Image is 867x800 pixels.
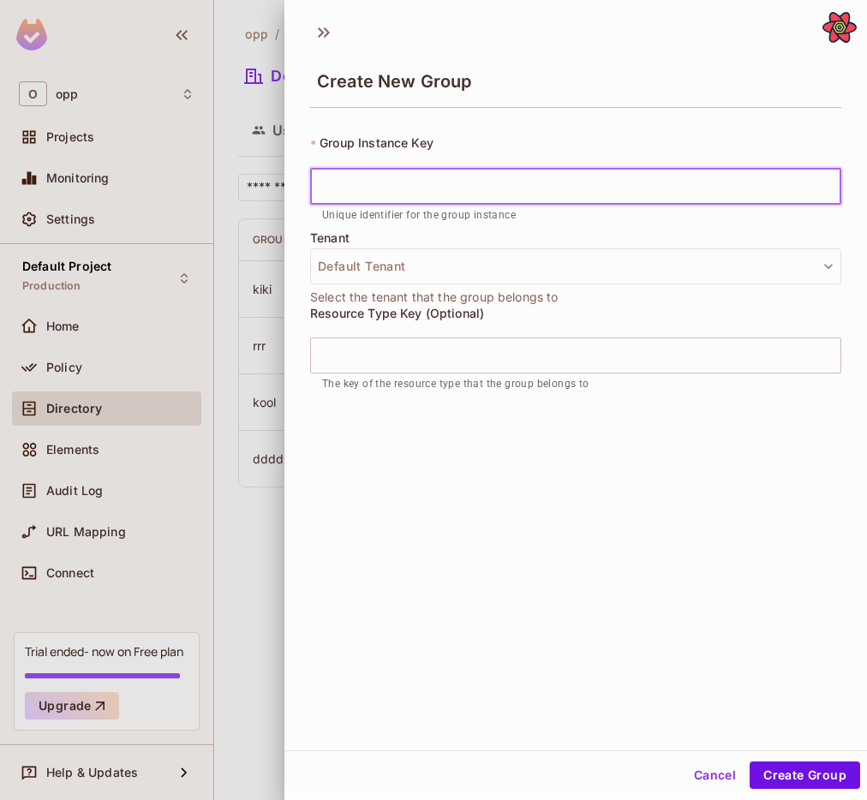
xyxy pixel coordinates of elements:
[750,761,860,789] button: Create Group
[320,136,433,150] span: Group Instance Key
[310,288,558,307] span: Select the tenant that the group belongs to
[310,231,350,245] span: Tenant
[322,376,829,393] p: The key of the resource type that the group belongs to
[310,248,841,284] button: Default Tenant
[310,307,484,320] span: Resource Type Key (Optional)
[322,207,829,224] p: Unique identifier for the group instance
[687,761,743,789] button: Cancel
[317,71,471,92] span: Create New Group
[822,10,857,45] button: Open React Query Devtools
